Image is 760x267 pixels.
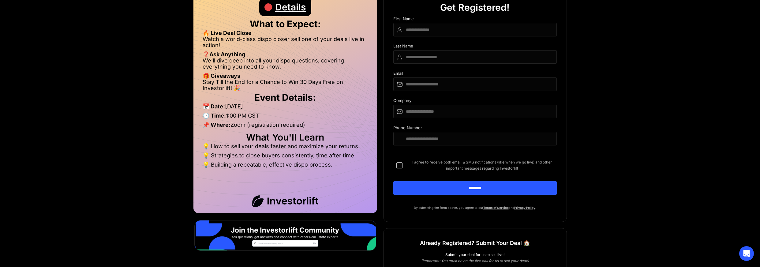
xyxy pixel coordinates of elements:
span: I agree to receive both email & SMS notifications (like when we go live) and other important mess... [407,159,557,171]
strong: Event Details: [254,92,316,103]
a: Privacy Policy [514,206,535,209]
div: First Name [393,17,557,23]
li: We’ll dive deep into all your dispo questions, covering everything you need to know. [203,58,368,73]
li: Watch a world-class dispo closer sell one of your deals live in action! [203,36,368,51]
li: [DATE] [203,103,368,113]
strong: What to Expect: [250,18,321,29]
li: 💡 Strategies to close buyers consistently, time after time. [203,152,368,162]
a: Terms of Service [483,206,509,209]
h2: What You'll Learn [203,134,368,140]
li: 1:00 PM CST [203,113,368,122]
div: Open Intercom Messenger [739,246,754,261]
strong: 📌 Where: [203,122,230,128]
form: DIspo Day Main Form [393,17,557,205]
strong: 🔥 Live Deal Close [203,30,252,36]
div: Email [393,71,557,77]
div: Last Name [393,44,557,50]
li: Stay Till the End for a Chance to Win 30 Days Free on Investorlift! 🎉 [203,79,368,91]
div: Phone Number [393,126,557,132]
strong: 🕒 Time: [203,112,226,119]
h1: Already Registered? Submit Your Deal 🏠 [420,238,530,249]
strong: 📅 Date: [203,103,225,110]
div: Submit your deal for us to sell live! [393,252,557,258]
strong: ❓Ask Anything [203,51,245,58]
div: Company [393,98,557,105]
p: By submitting the form above, you agree to our and . [393,205,557,211]
strong: 🎁 Giveaways [203,73,240,79]
li: Zoom (registration required) [203,122,368,131]
em: (Important: You must be on the live call for us to sell your deal!) [421,258,529,263]
li: 💡 How to sell your deals faster and maximize your returns. [203,143,368,152]
li: 💡 Building a repeatable, effective dispo process. [203,162,368,168]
